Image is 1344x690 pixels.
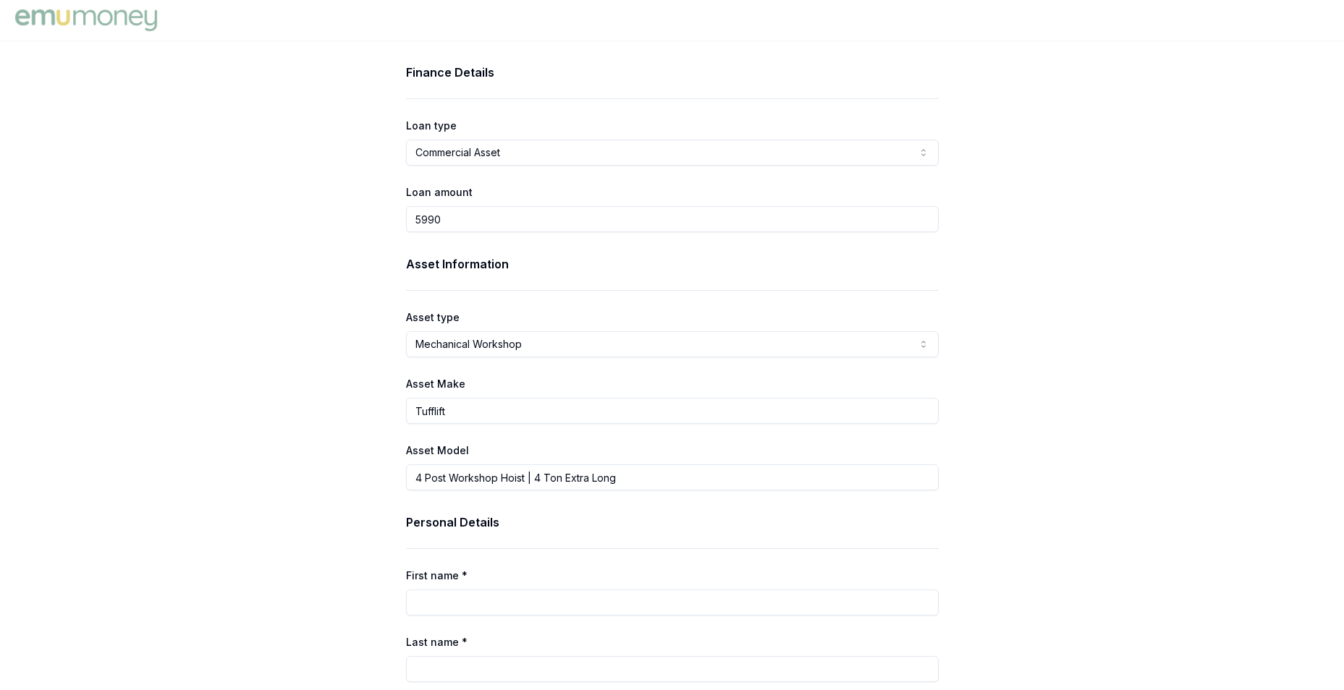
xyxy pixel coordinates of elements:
label: Last name * [406,636,468,648]
label: Loan type [406,119,457,132]
label: Asset Make [406,378,465,390]
h3: Personal Details [406,514,939,531]
h3: Asset Information [406,255,939,273]
label: Asset Model [406,444,469,456]
label: Asset type [406,311,460,323]
img: Emu Money [12,6,161,35]
h3: Finance Details [406,64,939,81]
label: Loan amount [406,186,473,198]
label: First name * [406,569,468,582]
input: $ [406,206,939,232]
